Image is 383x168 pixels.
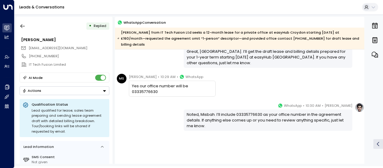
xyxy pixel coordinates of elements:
[325,103,352,109] span: [PERSON_NAME]
[32,102,106,107] p: Qualification Status
[117,74,126,83] div: MS
[117,29,361,47] div: [PERSON_NAME] from IT Tech Fusion Ltd seeks a 12-month lease for a private office at easyHub Croy...
[185,74,203,80] span: WhatsApp
[29,62,109,67] div: IT Tech Fusion Limited
[355,103,364,112] img: profile-logo.png
[187,112,350,129] div: Noted, Misbah. I’ll include 03335776630 as your office number in the agreement details. If anythi...
[29,54,109,59] div: [PHONE_NUMBER]
[123,20,166,25] span: WhatsApp Conversation
[22,88,41,93] div: Actions
[187,49,350,66] div: Great, [GEOGRAPHIC_DATA]. I’ll get the draft lease and billing details prepared for your 1-year t...
[29,75,43,81] div: AI Mode
[89,22,92,30] div: •
[306,103,321,109] span: 10:30 AM
[20,86,109,95] button: Actions
[160,74,176,80] span: 10:29 AM
[284,103,302,109] span: WhatsApp
[303,103,304,109] span: •
[94,23,106,28] span: Replied
[32,154,107,160] label: SMS Consent
[22,144,54,149] div: Lead Information
[20,86,109,95] div: Button group with a nested menu
[322,103,323,109] span: •
[177,74,178,80] span: •
[19,4,64,10] a: Leads & Conversations
[29,46,87,51] span: info@ittechfusionlimited.co.uk
[129,74,157,80] span: [PERSON_NAME]
[29,46,87,50] span: [EMAIL_ADDRESS][DOMAIN_NAME]
[132,83,212,94] div: Yes our office number will be 03335776630
[158,74,159,80] span: •
[32,108,106,134] div: Lead qualified for lease; sales team preparing and sending lease agreement draft with detailed bi...
[32,160,107,165] div: Not given
[21,37,109,43] div: [PERSON_NAME]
